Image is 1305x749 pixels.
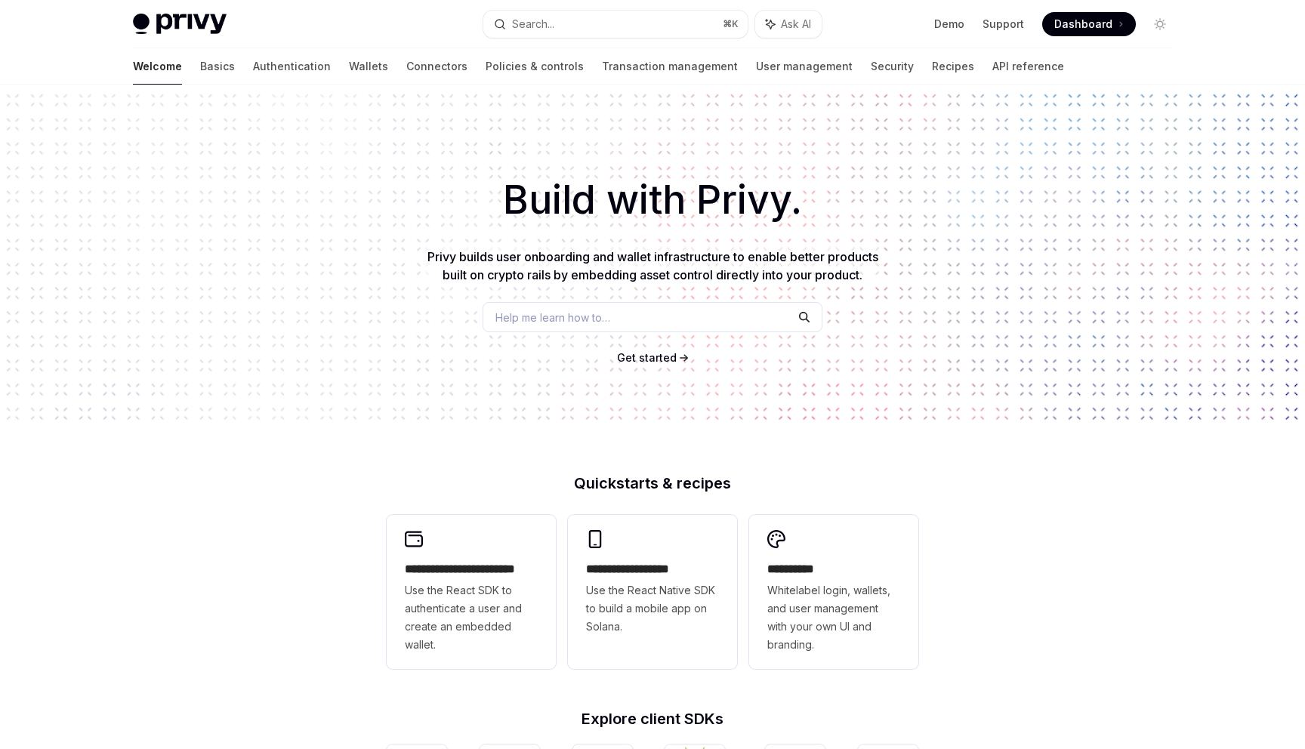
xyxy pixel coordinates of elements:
span: Use the React Native SDK to build a mobile app on Solana. [586,581,719,636]
h2: Explore client SDKs [387,711,918,726]
span: Privy builds user onboarding and wallet infrastructure to enable better products built on crypto ... [427,249,878,282]
span: Get started [617,351,677,364]
a: Connectors [406,48,467,85]
span: Ask AI [781,17,811,32]
button: Toggle dark mode [1148,12,1172,36]
a: Security [871,48,914,85]
a: Basics [200,48,235,85]
span: Whitelabel login, wallets, and user management with your own UI and branding. [767,581,900,654]
span: Use the React SDK to authenticate a user and create an embedded wallet. [405,581,538,654]
a: Get started [617,350,677,365]
div: Search... [512,15,554,33]
a: Transaction management [602,48,738,85]
a: **** **** **** ***Use the React Native SDK to build a mobile app on Solana. [568,515,737,669]
a: Authentication [253,48,331,85]
a: Support [983,17,1024,32]
h1: Build with Privy. [24,171,1281,230]
a: Recipes [932,48,974,85]
a: **** *****Whitelabel login, wallets, and user management with your own UI and branding. [749,515,918,669]
img: light logo [133,14,227,35]
a: Wallets [349,48,388,85]
button: Search...⌘K [483,11,748,38]
a: User management [756,48,853,85]
span: Help me learn how to… [495,310,610,325]
button: Ask AI [755,11,822,38]
a: Policies & controls [486,48,584,85]
h2: Quickstarts & recipes [387,476,918,491]
a: Dashboard [1042,12,1136,36]
span: Dashboard [1054,17,1112,32]
a: Welcome [133,48,182,85]
a: API reference [992,48,1064,85]
span: ⌘ K [723,18,739,30]
a: Demo [934,17,964,32]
